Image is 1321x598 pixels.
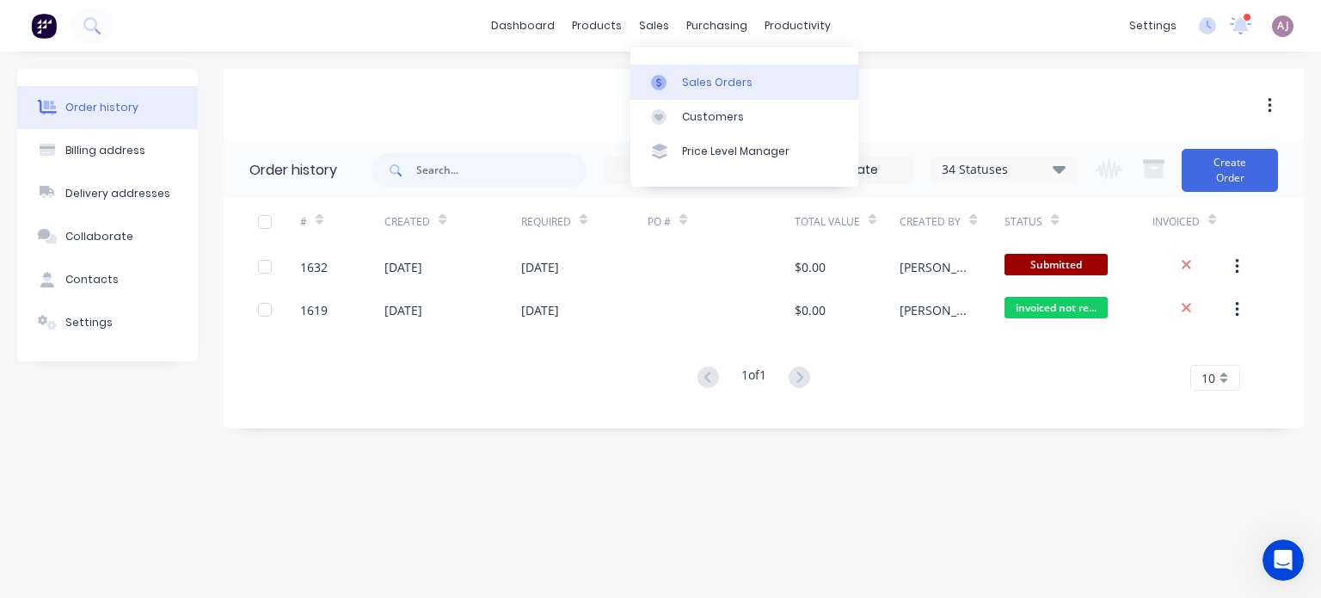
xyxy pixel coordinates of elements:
[1121,13,1185,39] div: settings
[648,198,795,245] div: PO #
[17,258,198,301] button: Contacts
[1263,539,1304,581] iframe: Intercom live chat
[605,157,749,183] input: Order Date
[416,153,587,188] input: Search...
[1005,297,1108,318] span: invoiced not re...
[1152,214,1200,230] div: Invoiced
[682,109,744,125] div: Customers
[482,13,563,39] a: dashboard
[521,198,648,245] div: Required
[795,198,900,245] div: Total Value
[795,214,860,230] div: Total Value
[1152,198,1237,245] div: Invoiced
[900,214,961,230] div: Created By
[1005,214,1042,230] div: Status
[300,301,328,319] div: 1619
[1201,369,1215,387] span: 10
[795,301,826,319] div: $0.00
[630,13,678,39] div: sales
[900,301,970,319] div: [PERSON_NAME]
[300,258,328,276] div: 1632
[1182,149,1278,192] button: Create Order
[17,215,198,258] button: Collaborate
[521,258,559,276] div: [DATE]
[17,86,198,129] button: Order history
[65,272,119,287] div: Contacts
[1005,198,1152,245] div: Status
[65,186,170,201] div: Delivery addresses
[17,172,198,215] button: Delivery addresses
[521,214,571,230] div: Required
[678,13,756,39] div: purchasing
[65,100,138,115] div: Order history
[249,160,337,181] div: Order history
[630,65,858,99] a: Sales Orders
[65,143,145,158] div: Billing address
[563,13,630,39] div: products
[384,198,521,245] div: Created
[630,134,858,169] a: Price Level Manager
[300,198,384,245] div: #
[741,366,766,391] div: 1 of 1
[756,13,839,39] div: productivity
[795,258,826,276] div: $0.00
[300,214,307,230] div: #
[17,301,198,344] button: Settings
[682,144,790,159] div: Price Level Manager
[630,100,858,134] a: Customers
[1277,18,1289,34] span: AJ
[900,258,970,276] div: [PERSON_NAME]
[31,13,57,39] img: Factory
[65,229,133,244] div: Collaborate
[648,214,671,230] div: PO #
[900,198,1005,245] div: Created By
[384,258,422,276] div: [DATE]
[17,129,198,172] button: Billing address
[65,315,113,330] div: Settings
[931,160,1076,179] div: 34 Statuses
[682,75,753,90] div: Sales Orders
[1005,254,1108,275] span: Submitted
[384,214,430,230] div: Created
[521,301,559,319] div: [DATE]
[384,301,422,319] div: [DATE]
